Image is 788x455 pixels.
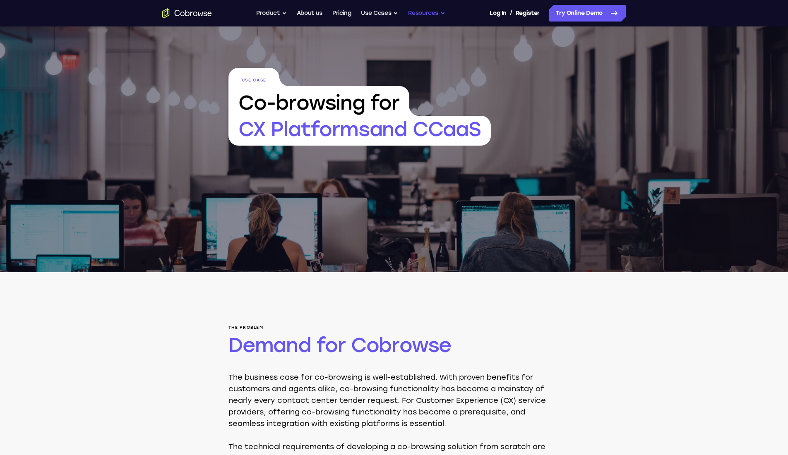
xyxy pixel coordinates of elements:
[228,68,279,86] span: Use Case
[361,5,398,22] button: Use Cases
[228,325,560,330] span: The problem
[370,117,481,141] span: and CCaaS
[490,5,506,22] a: Log In
[228,86,409,116] span: Co-browsing for
[408,5,445,22] button: Resources
[228,332,560,358] h2: Demand for Cobrowse
[228,371,560,429] p: The business case for co-browsing is well-established. With proven benefits for customers and age...
[256,5,287,22] button: Product
[549,5,626,22] a: Try Online Demo
[228,116,491,146] span: CX Platforms
[162,8,212,18] a: Go to the home page
[510,8,512,18] span: /
[297,5,322,22] a: About us
[516,5,540,22] a: Register
[332,5,351,22] a: Pricing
